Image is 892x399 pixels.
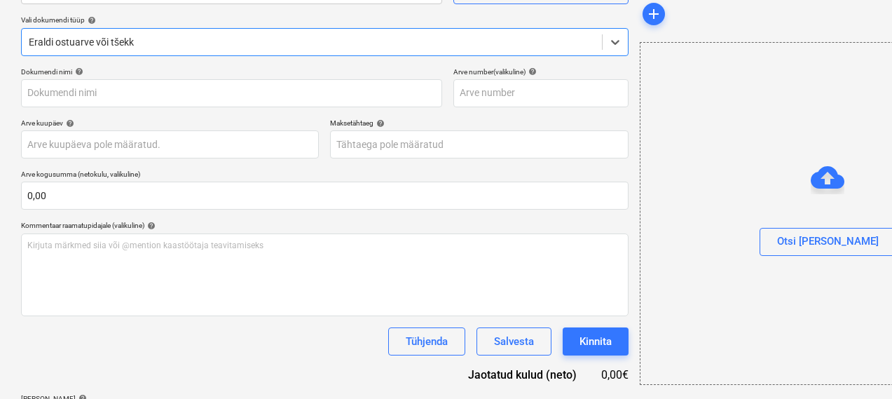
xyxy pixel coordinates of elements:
[645,6,662,22] span: add
[579,332,612,351] div: Kinnita
[476,327,551,356] button: Salvesta
[21,15,629,25] div: Vali dokumendi tüüp
[453,79,629,107] input: Arve number
[526,67,537,76] span: help
[373,119,385,128] span: help
[85,16,96,25] span: help
[822,332,892,399] iframe: Chat Widget
[446,367,599,383] div: Jaotatud kulud (neto)
[599,367,629,383] div: 0,00€
[63,119,74,128] span: help
[563,327,629,356] button: Kinnita
[21,182,629,210] input: Arve kogusumma (netokulu, valikuline)
[72,67,83,76] span: help
[21,119,319,128] div: Arve kuupäev
[21,79,442,107] input: Dokumendi nimi
[144,222,156,230] span: help
[21,170,629,182] p: Arve kogusumma (netokulu, valikuline)
[21,130,319,158] input: Arve kuupäeva pole määratud.
[388,327,465,356] button: Tühjenda
[330,119,628,128] div: Maksetähtaeg
[453,67,629,76] div: Arve number (valikuline)
[406,332,448,351] div: Tühjenda
[21,67,442,76] div: Dokumendi nimi
[21,221,629,230] div: Kommentaar raamatupidajale (valikuline)
[494,332,534,351] div: Salvesta
[330,130,628,158] input: Tähtaega pole määratud
[777,232,879,250] div: Otsi [PERSON_NAME]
